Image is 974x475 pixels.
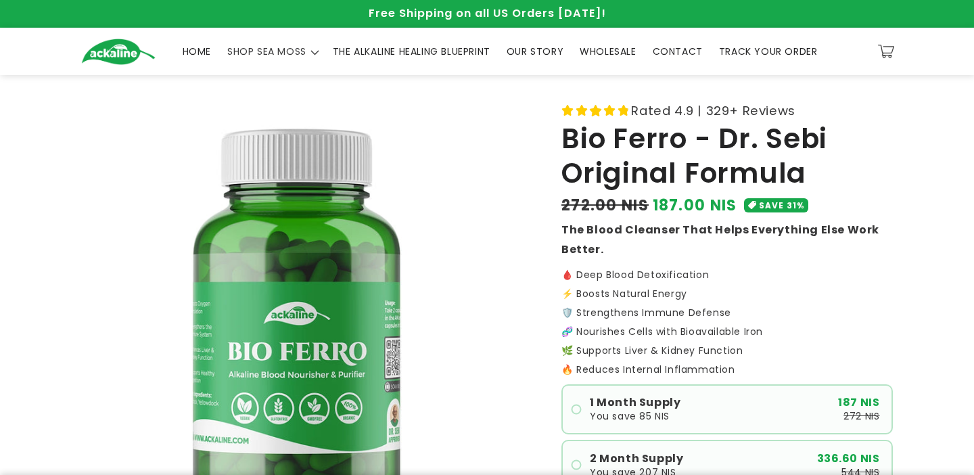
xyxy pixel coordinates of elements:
[631,99,795,122] span: Rated 4.9 | 329+ Reviews
[653,194,737,217] span: 187.00 NIS
[325,37,498,66] a: THE ALKALINE HEALING BLUEPRINT
[580,45,636,58] span: WHOLESALE
[843,411,879,421] span: 272 NIS
[561,122,893,190] h1: Bio Ferro - Dr. Sebi Original Formula
[590,397,680,408] span: 1 Month Supply
[719,45,818,58] span: TRACK YOUR ORDER
[561,194,649,217] s: 272.00 NIS
[333,45,490,58] span: THE ALKALINE HEALING BLUEPRINT
[572,37,644,66] a: WHOLESALE
[653,45,703,58] span: CONTACT
[561,346,893,355] p: 🌿 Supports Liver & Kidney Function
[561,270,893,336] p: 🩸 Deep Blood Detoxification ⚡ Boosts Natural Energy 🛡️ Strengthens Immune Defense 🧬 Nourishes Cel...
[561,365,893,374] p: 🔥 Reduces Internal Inflammation
[175,37,219,66] a: HOME
[81,39,156,65] img: Ackaline
[369,5,606,21] span: Free Shipping on all US Orders [DATE]!
[507,45,563,58] span: OUR STORY
[590,411,670,421] span: You save 85 NIS
[590,453,683,464] span: 2 Month Supply
[183,45,211,58] span: HOME
[227,45,306,58] span: SHOP SEA MOSS
[759,198,804,212] span: SAVE 31%
[711,37,826,66] a: TRACK YOUR ORDER
[817,453,880,464] span: 336.60 NIS
[498,37,572,66] a: OUR STORY
[838,397,879,408] span: 187 NIS
[561,222,879,257] strong: The Blood Cleanser That Helps Everything Else Work Better.
[645,37,711,66] a: CONTACT
[219,37,325,66] summary: SHOP SEA MOSS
